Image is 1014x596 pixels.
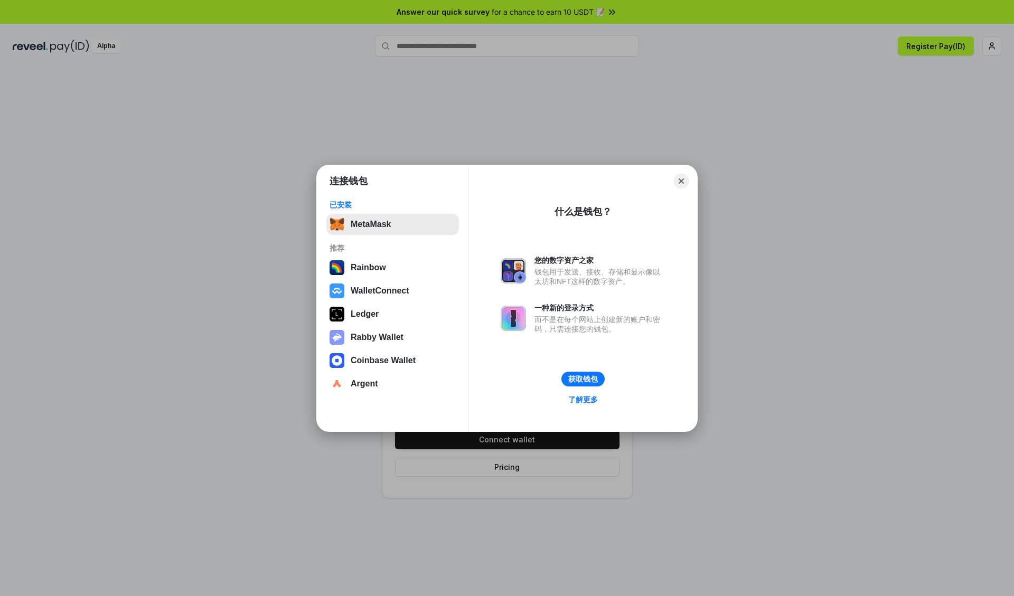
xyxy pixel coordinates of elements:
[351,286,409,296] div: WalletConnect
[568,395,598,404] div: 了解更多
[330,200,456,210] div: 已安装
[534,256,665,265] div: 您的数字资产之家
[330,217,344,232] img: svg+xml,%3Csvg%20fill%3D%22none%22%20height%3D%2233%22%20viewBox%3D%220%200%2035%2033%22%20width%...
[568,374,598,384] div: 获取钱包
[534,267,665,286] div: 钱包用于发送、接收、存储和显示像以太坊和NFT这样的数字资产。
[330,307,344,321] img: svg+xml,%3Csvg%20xmlns%3D%22http%3A%2F%2Fwww.w3.org%2F2000%2Fsvg%22%20width%3D%2228%22%20height%3...
[326,304,459,325] button: Ledger
[326,350,459,371] button: Coinbase Wallet
[330,260,344,275] img: svg+xml,%3Csvg%20width%3D%22120%22%20height%3D%22120%22%20viewBox%3D%220%200%20120%20120%22%20fil...
[330,243,456,253] div: 推荐
[351,333,403,342] div: Rabby Wallet
[326,327,459,348] button: Rabby Wallet
[555,205,612,218] div: 什么是钱包？
[330,353,344,368] img: svg+xml,%3Csvg%20width%3D%2228%22%20height%3D%2228%22%20viewBox%3D%220%200%2028%2028%22%20fill%3D...
[351,379,378,389] div: Argent
[674,174,689,188] button: Close
[326,257,459,278] button: Rainbow
[330,330,344,345] img: svg+xml,%3Csvg%20xmlns%3D%22http%3A%2F%2Fwww.w3.org%2F2000%2Fsvg%22%20fill%3D%22none%22%20viewBox...
[562,393,604,406] a: 了解更多
[351,309,379,319] div: Ledger
[326,280,459,301] button: WalletConnect
[330,283,344,298] img: svg+xml,%3Csvg%20width%3D%2228%22%20height%3D%2228%22%20viewBox%3D%220%200%2028%2028%22%20fill%3D...
[501,306,526,331] img: svg+xml,%3Csvg%20xmlns%3D%22http%3A%2F%2Fwww.w3.org%2F2000%2Fsvg%22%20fill%3D%22none%22%20viewBox...
[326,373,459,394] button: Argent
[351,263,386,272] div: Rainbow
[534,315,665,334] div: 而不是在每个网站上创建新的账户和密码，只需连接您的钱包。
[561,372,605,386] button: 获取钱包
[330,175,368,187] h1: 连接钱包
[351,220,391,229] div: MetaMask
[330,376,344,391] img: svg+xml,%3Csvg%20width%3D%2228%22%20height%3D%2228%22%20viewBox%3D%220%200%2028%2028%22%20fill%3D...
[351,356,416,365] div: Coinbase Wallet
[534,303,665,313] div: 一种新的登录方式
[326,214,459,235] button: MetaMask
[501,258,526,283] img: svg+xml,%3Csvg%20xmlns%3D%22http%3A%2F%2Fwww.w3.org%2F2000%2Fsvg%22%20fill%3D%22none%22%20viewBox...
